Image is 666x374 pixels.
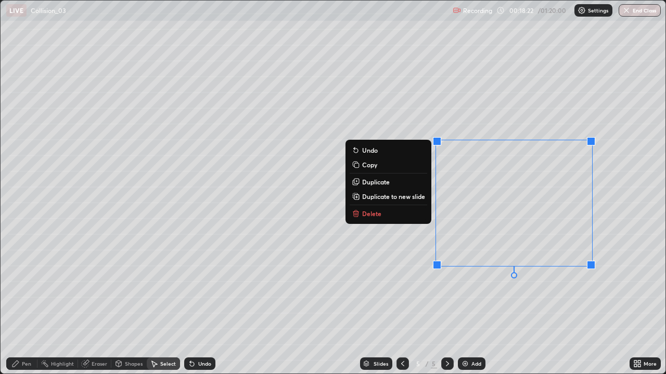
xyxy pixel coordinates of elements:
p: LIVE [9,6,23,15]
p: Duplicate [362,178,390,186]
img: recording.375f2c34.svg [453,6,461,15]
button: Duplicate to new slide [350,190,427,203]
img: end-class-cross [622,6,631,15]
button: Delete [350,207,427,220]
button: Duplicate [350,176,427,188]
div: Eraser [92,361,107,366]
p: Duplicate to new slide [362,192,425,201]
button: End Class [619,4,661,17]
div: 5 [413,360,424,367]
div: Shapes [125,361,143,366]
p: Collision_03 [31,6,66,15]
div: / [426,360,429,367]
img: add-slide-button [461,359,469,368]
div: 5 [431,359,437,368]
button: Copy [350,158,427,171]
div: Select [160,361,176,366]
p: Copy [362,161,377,169]
p: Settings [588,8,608,13]
div: Highlight [51,361,74,366]
p: Undo [362,146,378,154]
div: Pen [22,361,31,366]
div: Undo [198,361,211,366]
div: Slides [374,361,388,366]
img: class-settings-icons [578,6,586,15]
p: Recording [463,7,492,15]
button: Undo [350,144,427,156]
p: Delete [362,209,381,218]
div: More [644,361,657,366]
div: Add [471,361,481,366]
